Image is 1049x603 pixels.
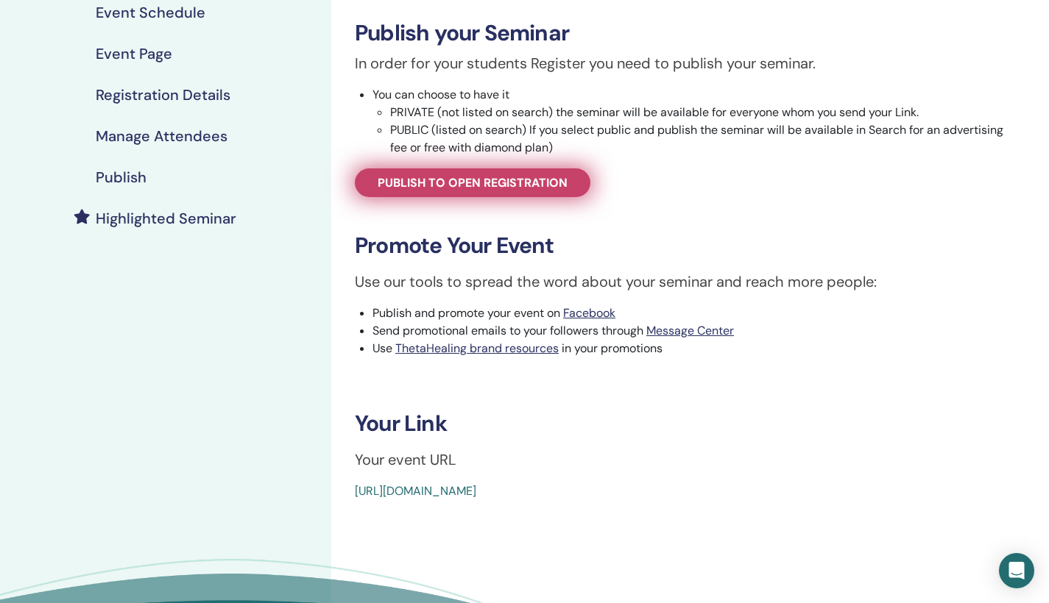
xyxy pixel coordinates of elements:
h4: Publish [96,168,146,186]
a: ThetaHealing brand resources [395,340,559,356]
li: You can choose to have it [372,86,1007,157]
h4: Manage Attendees [96,127,227,145]
h4: Event Schedule [96,4,205,21]
p: In order for your students Register you need to publish your seminar. [355,52,1007,74]
li: Send promotional emails to your followers through [372,322,1007,340]
h3: Your Link [355,410,1007,437]
li: PRIVATE (not listed on search) the seminar will be available for everyone whom you send your Link. [390,104,1007,121]
a: [URL][DOMAIN_NAME] [355,483,476,499]
span: Publish to open registration [378,175,568,190]
li: Use in your promotions [372,340,1007,357]
a: Publish to open registration [355,168,590,197]
p: Use our tools to spread the word about your seminar and reach more people: [355,271,1007,293]
h3: Promote Your Event [355,232,1007,259]
div: Open Intercom Messenger [999,553,1034,588]
h4: Highlighted Seminar [96,210,236,227]
p: Your event URL [355,449,1007,471]
h3: Publish your Seminar [355,20,1007,46]
li: PUBLIC (listed on search) If you select public and publish the seminar will be available in Searc... [390,121,1007,157]
a: Facebook [563,305,615,321]
h4: Event Page [96,45,172,63]
li: Publish and promote your event on [372,304,1007,322]
a: Message Center [646,323,734,338]
h4: Registration Details [96,86,230,104]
